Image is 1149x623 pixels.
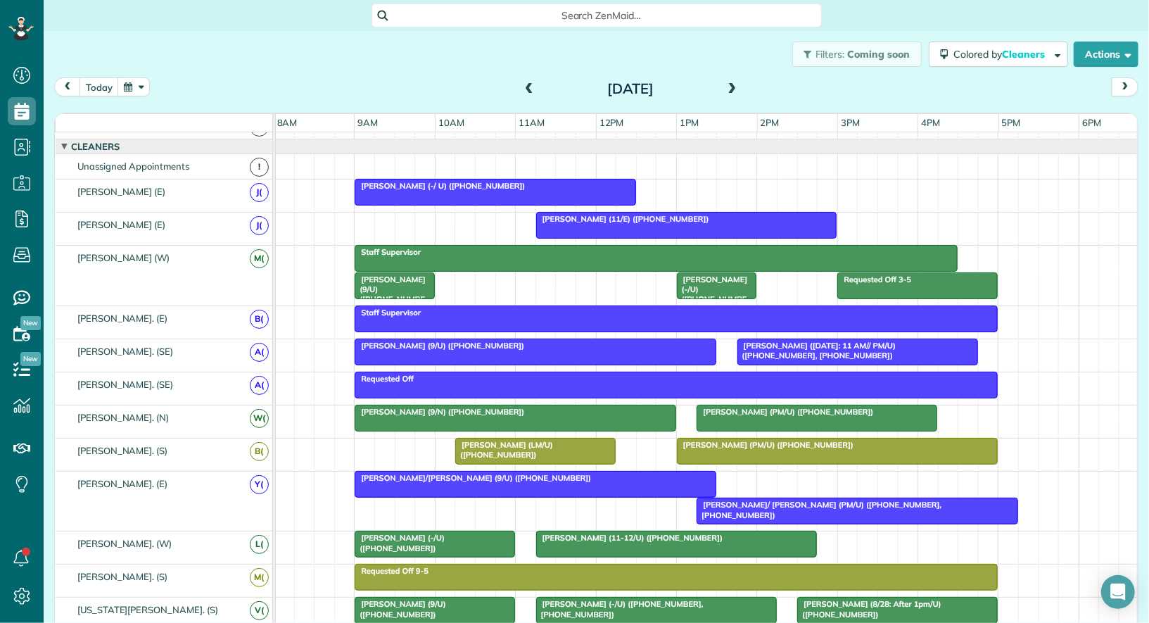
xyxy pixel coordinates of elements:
span: [PERSON_NAME] (-/U) ([PHONE_NUMBER]) [354,533,445,553]
button: Actions [1074,42,1138,67]
span: Filters: [815,48,845,61]
span: [PERSON_NAME] (PM/U) ([PHONE_NUMBER]) [676,440,854,450]
span: [PERSON_NAME] (11/E) ([PHONE_NUMBER]) [535,214,710,224]
span: M( [250,568,269,587]
span: 8am [274,117,300,128]
span: [PERSON_NAME]. (SE) [75,379,176,390]
span: 1pm [677,117,702,128]
div: Open Intercom Messenger [1101,575,1135,609]
span: 5pm [999,117,1024,128]
span: [US_STATE][PERSON_NAME]. (S) [75,604,221,615]
span: 10am [436,117,467,128]
span: [PERSON_NAME]. (S) [75,571,170,582]
span: A( [250,343,269,362]
span: [PERSON_NAME] (9/U) ([PHONE_NUMBER]) [354,341,525,351]
span: New [20,316,41,330]
span: ! [250,158,269,177]
span: Requested Off 3-5 [837,275,912,284]
span: [PERSON_NAME]. (E) [75,478,170,489]
span: Staff Supervisor [354,308,421,317]
span: 9am [355,117,381,128]
span: W( [250,409,269,428]
span: [PERSON_NAME] (E) [75,219,168,230]
h2: [DATE] [542,81,718,96]
button: next [1112,77,1138,96]
button: prev [54,77,81,96]
span: [PERSON_NAME]/ [PERSON_NAME] (PM/U) ([PHONE_NUMBER], [PHONE_NUMBER]) [696,500,941,520]
span: Unassigned Appointments [75,161,192,172]
span: Requested Off 9-5 [354,566,429,576]
span: L( [250,535,269,554]
span: Cleaners [68,141,122,152]
span: [PERSON_NAME] (-/ U) ([PHONE_NUMBER]) [354,181,526,191]
span: B( [250,442,269,461]
span: [PERSON_NAME] (8/28: After 1pm/U) ([PHONE_NUMBER]) [796,599,941,619]
span: 12pm [597,117,627,128]
button: today [80,77,119,96]
span: [PERSON_NAME]. (SE) [75,346,176,357]
span: Requested Off [354,374,414,384]
span: [PERSON_NAME]. (S) [75,445,170,456]
span: [PERSON_NAME] (W) [75,252,172,263]
span: J( [250,216,269,235]
span: [PERSON_NAME] (-/U) ([PHONE_NUMBER], [PHONE_NUMBER]) [535,599,704,619]
span: [PERSON_NAME]. (N) [75,412,172,423]
span: [PERSON_NAME] ([DATE]: 11 AM// PM/U) ([PHONE_NUMBER], [PHONE_NUMBER]) [737,341,896,360]
span: [PERSON_NAME] (9/U) ([PHONE_NUMBER]) [354,275,426,315]
span: V( [250,601,269,620]
span: [PERSON_NAME] (-/U) ([PHONE_NUMBER]) [676,275,748,315]
span: A( [250,376,269,395]
span: B( [250,310,269,329]
span: [PERSON_NAME] (9/U) ([PHONE_NUMBER]) [354,599,446,619]
span: J( [250,183,269,202]
span: Staff Supervisor [354,247,421,257]
span: 6pm [1079,117,1104,128]
span: [PERSON_NAME]/[PERSON_NAME] (9/U) ([PHONE_NUMBER]) [354,473,592,483]
button: Colored byCleaners [929,42,1068,67]
span: [PERSON_NAME] (E) [75,186,168,197]
span: [PERSON_NAME] (11-12/U) ([PHONE_NUMBER]) [535,533,723,543]
span: Colored by [953,48,1050,61]
span: [PERSON_NAME]. (E) [75,313,170,324]
span: [PERSON_NAME]. (W) [75,538,174,549]
span: [PERSON_NAME] (LM/U) ([PHONE_NUMBER]) [455,440,553,460]
span: New [20,352,41,366]
span: 2pm [758,117,782,128]
span: M( [250,249,269,268]
span: 4pm [918,117,943,128]
span: 11am [516,117,547,128]
span: Cleaners [1002,48,1047,61]
span: Coming soon [847,48,910,61]
span: [PERSON_NAME] (9/N) ([PHONE_NUMBER]) [354,407,525,417]
span: 3pm [838,117,863,128]
span: Y( [250,475,269,494]
span: [PERSON_NAME] (PM/U) ([PHONE_NUMBER]) [696,407,874,417]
